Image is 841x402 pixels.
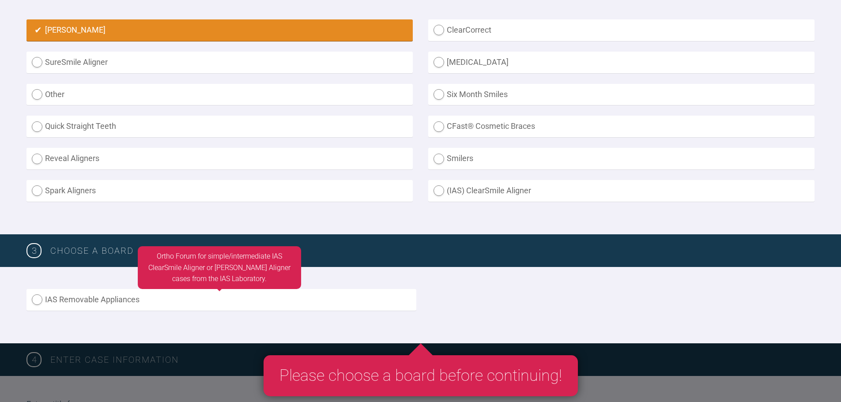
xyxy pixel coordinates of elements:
label: [MEDICAL_DATA] [428,52,815,73]
span: 3 [26,243,41,258]
label: Smilers [428,148,815,169]
div: Ortho Forum for simple/intermediate IAS ClearSmile Aligner or [PERSON_NAME] Aligner cases from th... [138,246,301,289]
label: Other [26,84,413,105]
label: Reveal Aligners [26,148,413,169]
div: Please choose a board before continuing! [264,355,578,397]
label: ClearCorrect [428,19,815,41]
label: [PERSON_NAME] [26,19,413,41]
label: SureSmile Aligner [26,52,413,73]
label: CFast® Cosmetic Braces [428,116,815,137]
label: Spark Aligners [26,180,413,202]
label: (IAS) ClearSmile Aligner [428,180,815,202]
label: Six Month Smiles [428,84,815,105]
h3: Choose a board [50,244,815,258]
label: Quick Straight Teeth [26,116,413,137]
label: IAS Removable Appliances [26,289,416,311]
